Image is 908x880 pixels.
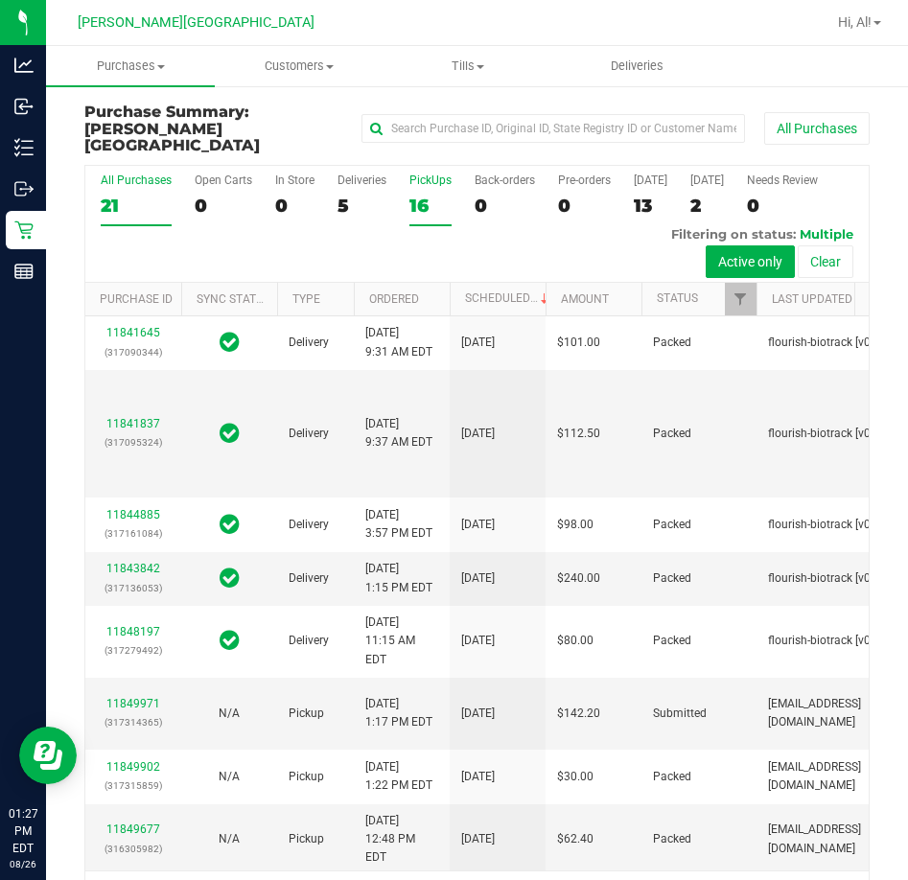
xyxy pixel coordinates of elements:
[557,425,600,443] span: $112.50
[289,569,329,588] span: Delivery
[634,174,667,187] div: [DATE]
[197,292,270,306] a: Sync Status
[653,768,691,786] span: Packed
[220,565,240,591] span: In Sync
[461,705,495,723] span: [DATE]
[46,46,215,86] a: Purchases
[768,569,893,588] span: flourish-biotrack [v0.1.0]
[798,245,853,278] button: Clear
[365,695,432,731] span: [DATE] 1:17 PM EDT
[106,508,160,521] a: 11844885
[338,174,386,187] div: Deliveries
[653,425,691,443] span: Packed
[706,245,795,278] button: Active only
[690,174,724,187] div: [DATE]
[275,195,314,217] div: 0
[653,516,691,534] span: Packed
[106,760,160,774] a: 11849902
[97,776,170,795] p: (317315859)
[800,226,853,242] span: Multiple
[725,283,757,315] a: Filter
[78,14,314,31] span: [PERSON_NAME][GEOGRAPHIC_DATA]
[475,195,535,217] div: 0
[220,511,240,538] span: In Sync
[46,58,215,75] span: Purchases
[97,713,170,731] p: (317314365)
[106,625,160,638] a: 11848197
[768,516,893,534] span: flourish-biotrack [v0.1.0]
[106,326,160,339] a: 11841645
[14,56,34,75] inline-svg: Analytics
[97,641,170,660] p: (317279492)
[292,292,320,306] a: Type
[690,195,724,217] div: 2
[409,195,452,217] div: 16
[768,425,893,443] span: flourish-biotrack [v0.1.0]
[84,120,260,155] span: [PERSON_NAME][GEOGRAPHIC_DATA]
[653,705,707,723] span: Submitted
[289,516,329,534] span: Delivery
[97,433,170,452] p: (317095324)
[365,812,438,868] span: [DATE] 12:48 PM EDT
[195,174,252,187] div: Open Carts
[558,174,611,187] div: Pre-orders
[557,632,594,650] span: $80.00
[106,822,160,836] a: 11849677
[561,292,609,306] a: Amount
[653,830,691,848] span: Packed
[365,506,432,543] span: [DATE] 3:57 PM EDT
[216,58,383,75] span: Customers
[97,579,170,597] p: (317136053)
[768,334,893,352] span: flourish-biotrack [v0.1.0]
[14,179,34,198] inline-svg: Outbound
[634,195,667,217] div: 13
[289,632,329,650] span: Delivery
[14,220,34,240] inline-svg: Retail
[289,768,324,786] span: Pickup
[289,334,329,352] span: Delivery
[9,805,37,857] p: 01:27 PM EDT
[219,770,240,783] span: Not Applicable
[97,343,170,361] p: (317090344)
[361,114,745,143] input: Search Purchase ID, Original ID, State Registry ID or Customer Name...
[557,830,594,848] span: $62.40
[289,425,329,443] span: Delivery
[19,727,77,784] iframe: Resource center
[461,516,495,534] span: [DATE]
[106,417,160,430] a: 11841837
[409,174,452,187] div: PickUps
[9,857,37,871] p: 08/26
[97,840,170,858] p: (316305982)
[557,569,600,588] span: $240.00
[275,174,314,187] div: In Store
[219,830,240,848] button: N/A
[365,560,432,596] span: [DATE] 1:15 PM EDT
[461,334,495,352] span: [DATE]
[384,58,551,75] span: Tills
[475,174,535,187] div: Back-orders
[220,329,240,356] span: In Sync
[106,562,160,575] a: 11843842
[365,324,432,360] span: [DATE] 9:31 AM EDT
[461,830,495,848] span: [DATE]
[657,291,698,305] a: Status
[384,46,552,86] a: Tills
[220,420,240,447] span: In Sync
[195,195,252,217] div: 0
[100,292,173,306] a: Purchase ID
[465,291,552,305] a: Scheduled
[461,768,495,786] span: [DATE]
[215,46,384,86] a: Customers
[585,58,689,75] span: Deliveries
[553,46,722,86] a: Deliveries
[219,706,240,720] span: Not Applicable
[106,697,160,710] a: 11849971
[338,195,386,217] div: 5
[768,632,893,650] span: flourish-biotrack [v0.1.0]
[461,425,495,443] span: [DATE]
[747,195,818,217] div: 0
[220,627,240,654] span: In Sync
[653,334,691,352] span: Packed
[14,262,34,281] inline-svg: Reports
[14,97,34,116] inline-svg: Inbound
